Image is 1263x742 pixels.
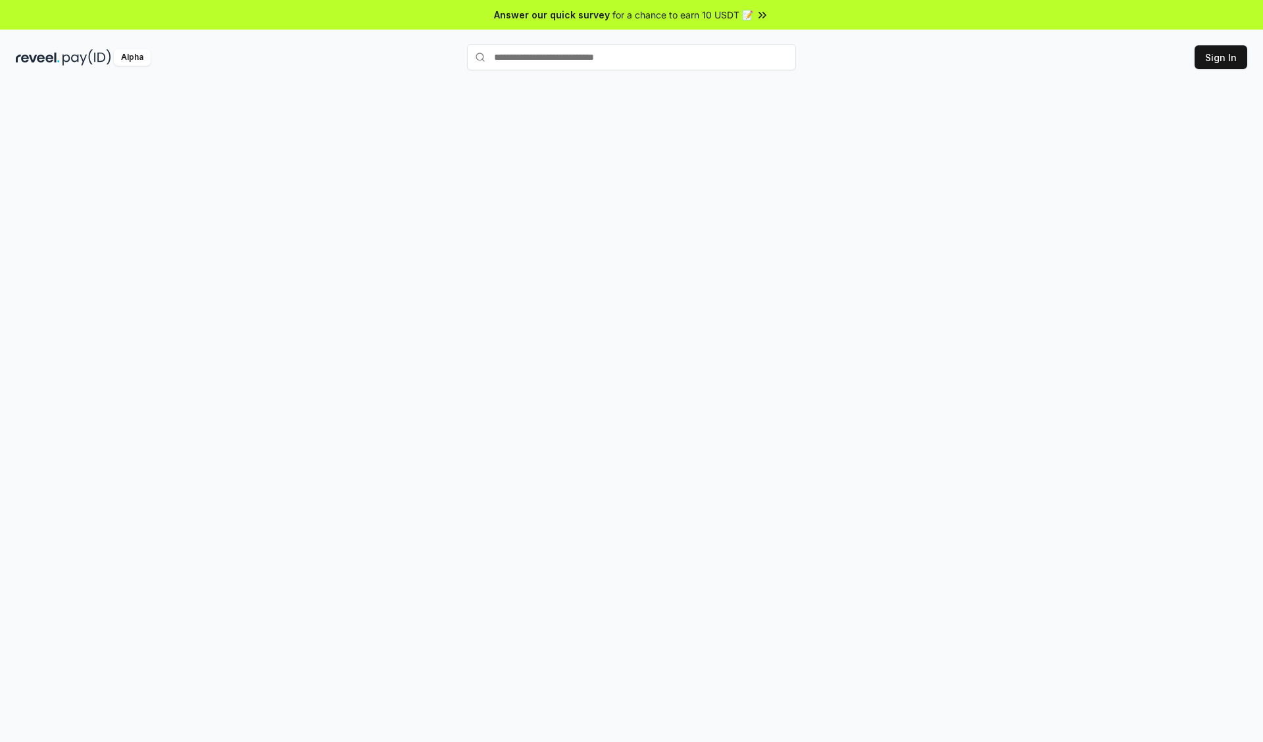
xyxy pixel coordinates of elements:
img: reveel_dark [16,49,60,66]
img: pay_id [62,49,111,66]
span: for a chance to earn 10 USDT 📝 [612,8,753,22]
span: Answer our quick survey [494,8,610,22]
div: Alpha [114,49,151,66]
button: Sign In [1195,45,1247,69]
